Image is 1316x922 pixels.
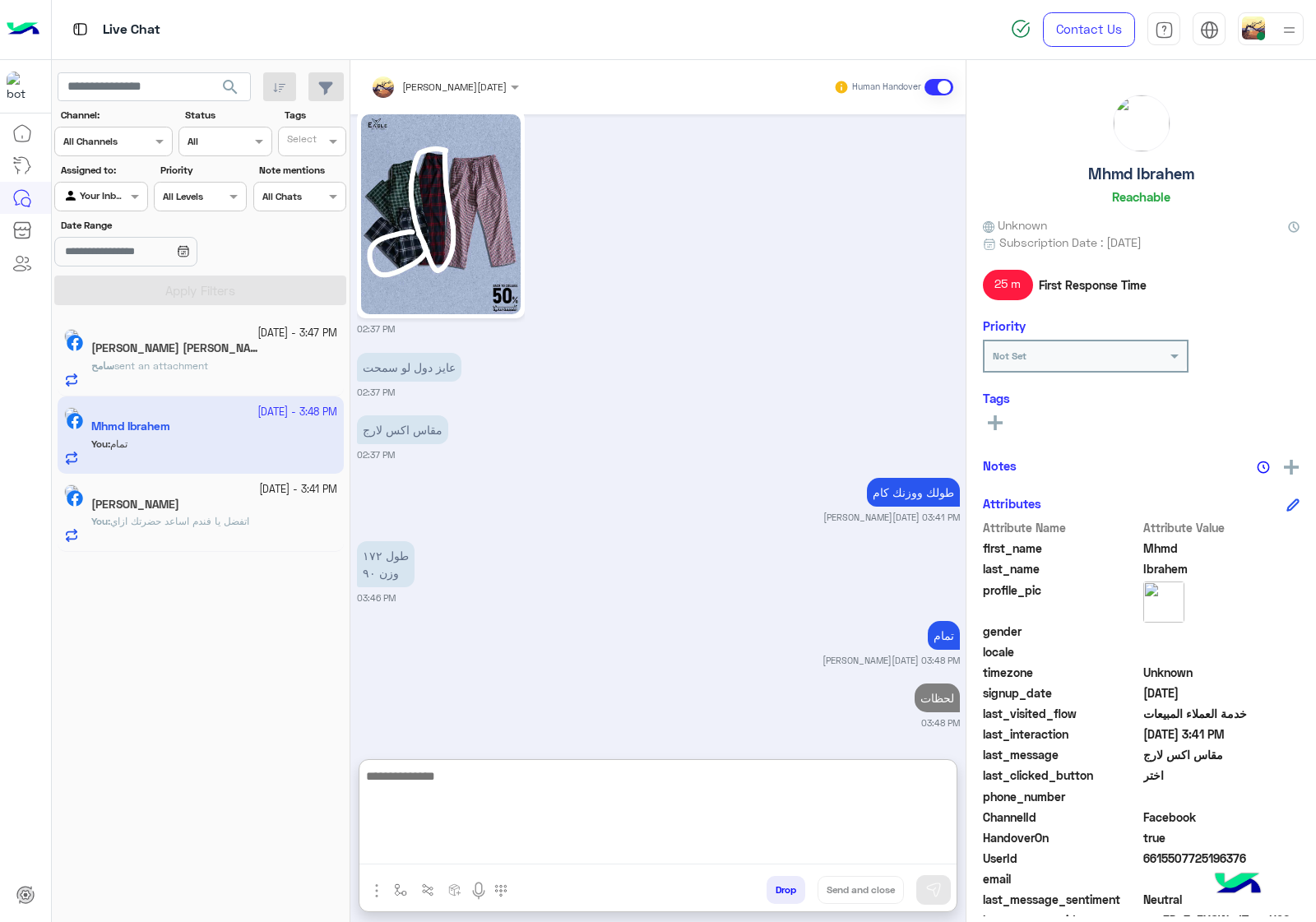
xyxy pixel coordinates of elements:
[993,350,1026,362] b: Not Set
[91,341,263,355] h5: سامح عادل ابراهيم جرجس
[185,108,270,123] label: Status
[361,114,521,314] img: 553061239_1094408782861029_5403365562821753754_n.jpg
[442,876,469,903] button: create order
[1143,705,1300,722] span: خدمة العملاء المبيعات
[1143,891,1300,908] span: 0
[91,359,114,372] span: سامح
[1143,560,1300,577] span: Ibrahem
[1143,767,1300,784] span: اختر
[983,318,1026,333] h6: Priority
[983,519,1140,536] span: Attribute Name
[983,643,1140,660] span: locale
[54,276,346,305] button: Apply Filters
[494,884,507,897] img: make a call
[220,77,240,97] span: search
[91,498,179,512] h5: Mido Adel
[1143,788,1300,805] span: null
[114,359,208,372] span: sent an attachment
[160,163,245,178] label: Priority
[1143,684,1300,702] span: 2025-09-28T11:01:22.575Z
[822,654,960,667] small: [PERSON_NAME][DATE] 03:48 PM
[61,218,245,233] label: Date Range
[983,391,1300,405] h6: Tags
[928,621,960,650] p: 29/9/2025, 3:48 PM
[852,81,921,94] small: Human Handover
[983,850,1140,867] span: UserId
[915,683,960,712] p: 29/9/2025, 3:48 PM
[357,541,415,587] p: 29/9/2025, 3:46 PM
[1147,12,1180,47] a: tab
[983,216,1047,234] span: Unknown
[285,108,345,123] label: Tags
[983,829,1140,846] span: HandoverOn
[1112,189,1170,204] h6: Reachable
[64,484,79,499] img: picture
[1242,16,1265,39] img: userImage
[983,746,1140,763] span: last_message
[983,788,1140,805] span: phone_number
[983,496,1041,511] h6: Attributes
[1143,623,1300,640] span: null
[1284,460,1299,475] img: add
[1209,856,1267,914] img: hulul-logo.png
[983,891,1140,908] span: last_message_sentiment
[823,511,960,524] small: [PERSON_NAME][DATE] 03:41 PM
[983,684,1140,702] span: signup_date
[983,540,1140,557] span: first_name
[1143,664,1300,681] span: Unknown
[983,581,1140,619] span: profile_pic
[983,808,1140,826] span: ChannelId
[367,881,387,901] img: send attachment
[61,163,146,178] label: Assigned to:
[1011,19,1031,39] img: spinner
[1257,461,1270,474] img: notes
[999,234,1142,251] span: Subscription Date : [DATE]
[983,870,1140,887] span: email
[925,882,942,898] img: send message
[983,560,1140,577] span: last_name
[110,515,249,527] span: اتفضل يا فندم اساعد حضرتك ازاي
[211,72,251,108] button: search
[1039,276,1147,294] span: First Response Time
[91,515,108,527] span: You
[1143,850,1300,867] span: 6615507725196376
[357,353,461,382] p: 29/9/2025, 2:37 PM
[103,19,160,41] p: Live Chat
[91,515,110,527] b: :
[469,881,489,901] img: send voice note
[448,883,461,897] img: create order
[421,883,434,897] img: Trigger scenario
[983,767,1140,784] span: last_clicked_button
[394,883,407,897] img: select flow
[259,163,344,178] label: Note mentions
[1143,725,1300,743] span: 2025-09-29T12:41:46.337Z
[1143,808,1300,826] span: 0
[867,478,960,507] p: 29/9/2025, 3:41 PM
[357,386,395,399] small: 02:37 PM
[1279,20,1300,40] img: profile
[259,482,337,498] small: [DATE] - 3:41 PM
[983,458,1017,473] h6: Notes
[387,876,415,903] button: select flow
[67,335,83,351] img: Facebook
[1200,21,1219,39] img: tab
[7,72,36,101] img: 713415422032625
[1143,540,1300,557] span: Mhmd
[402,81,507,93] span: [PERSON_NAME][DATE]
[1143,643,1300,660] span: null
[1043,12,1135,47] a: Contact Us
[285,132,317,151] div: Select
[357,448,395,461] small: 02:37 PM
[1143,581,1184,623] img: picture
[1143,746,1300,763] span: مقاس اكس لارج
[7,12,39,47] img: Logo
[767,876,805,904] button: Drop
[983,705,1140,722] span: last_visited_flow
[61,108,171,123] label: Channel:
[67,490,83,507] img: Facebook
[1143,519,1300,536] span: Attribute Value
[357,415,448,444] p: 29/9/2025, 2:37 PM
[983,623,1140,640] span: gender
[983,725,1140,743] span: last_interaction
[818,876,904,904] button: Send and close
